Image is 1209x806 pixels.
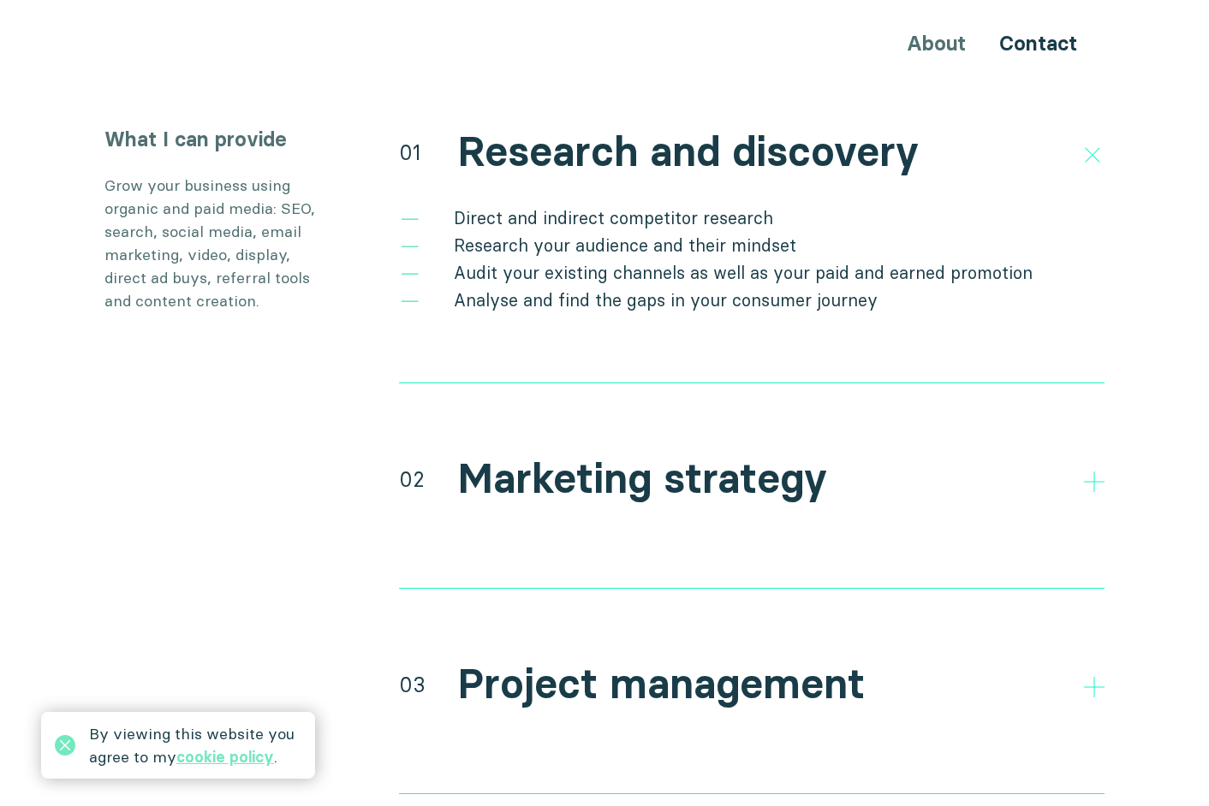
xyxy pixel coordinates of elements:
[457,454,827,504] h2: Marketing strategy
[104,125,327,154] h3: What I can provide
[457,660,865,709] h2: Project management
[89,722,301,768] div: By viewing this website you agree to my .
[399,232,1105,259] li: Research your audience and their mindset
[399,669,426,700] div: 03
[399,204,1105,232] li: Direct and indirect competitor research
[399,259,1105,287] li: Audit your existing channels as well as your paid and earned promotion
[176,747,274,767] a: cookie policy
[104,174,327,312] p: Grow your business using organic and paid media: SEO, search, social media, email marketing, vide...
[399,287,1105,314] li: Analyse and find the gaps in your consumer journey
[457,127,919,177] h2: Research and discovery
[999,31,1077,56] a: Contact
[399,464,425,495] div: 02
[399,137,421,168] div: 01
